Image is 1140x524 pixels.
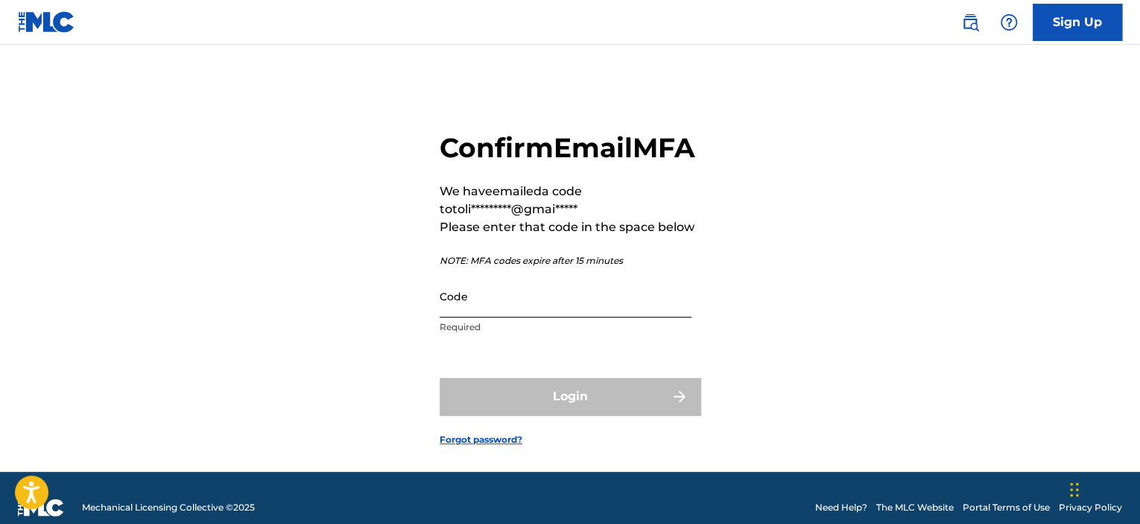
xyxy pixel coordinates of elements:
img: help [1000,13,1018,31]
p: Required [440,321,691,334]
div: Widget συνομιλίας [1065,452,1140,524]
iframe: Chat Widget [1065,452,1140,524]
h2: Confirm Email MFA [440,131,700,165]
img: logo [18,499,64,517]
a: Portal Terms of Use [963,501,1050,514]
a: Need Help? [815,501,867,514]
a: Sign Up [1033,4,1122,41]
p: Please enter that code in the space below [440,218,700,236]
span: Mechanical Licensing Collective © 2025 [82,501,255,514]
div: Help [994,7,1024,37]
div: Μεταφορά [1070,467,1079,512]
img: search [961,13,979,31]
a: The MLC Website [876,501,954,514]
a: Forgot password? [440,433,522,446]
p: NOTE: MFA codes expire after 15 minutes [440,254,700,268]
a: Privacy Policy [1059,501,1122,514]
a: Public Search [955,7,985,37]
img: MLC Logo [18,11,75,33]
